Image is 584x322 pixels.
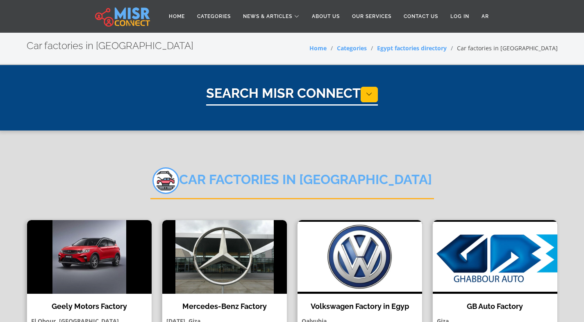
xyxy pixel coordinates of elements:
[168,302,281,311] h4: Mercedes-Benz Factory
[377,44,447,52] a: Egypt factories directory
[309,44,327,52] a: Home
[298,220,422,294] img: Volkswagen Factory in Egyp
[162,220,287,294] img: Mercedes-Benz Factory
[27,220,152,294] img: Geely Motors Factory
[206,86,378,106] h1: Search Misr Connect
[398,9,444,24] a: Contact Us
[439,302,551,311] h4: GB Auto Factory
[447,44,558,52] li: Car factories in [GEOGRAPHIC_DATA]
[243,13,292,20] span: News & Articles
[444,9,475,24] a: Log in
[152,167,179,194] img: KcsV4U5bcT0NjSiBF6BW.png
[27,40,193,52] h2: Car factories in [GEOGRAPHIC_DATA]
[33,302,145,311] h4: Geely Motors Factory
[433,220,557,294] img: GB Auto Factory
[237,9,306,24] a: News & Articles
[191,9,237,24] a: Categories
[346,9,398,24] a: Our Services
[150,167,434,199] h2: Car factories in [GEOGRAPHIC_DATA]
[95,6,150,27] img: main.misr_connect
[163,9,191,24] a: Home
[337,44,367,52] a: Categories
[475,9,495,24] a: AR
[306,9,346,24] a: About Us
[304,302,416,311] h4: Volkswagen Factory in Egyp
